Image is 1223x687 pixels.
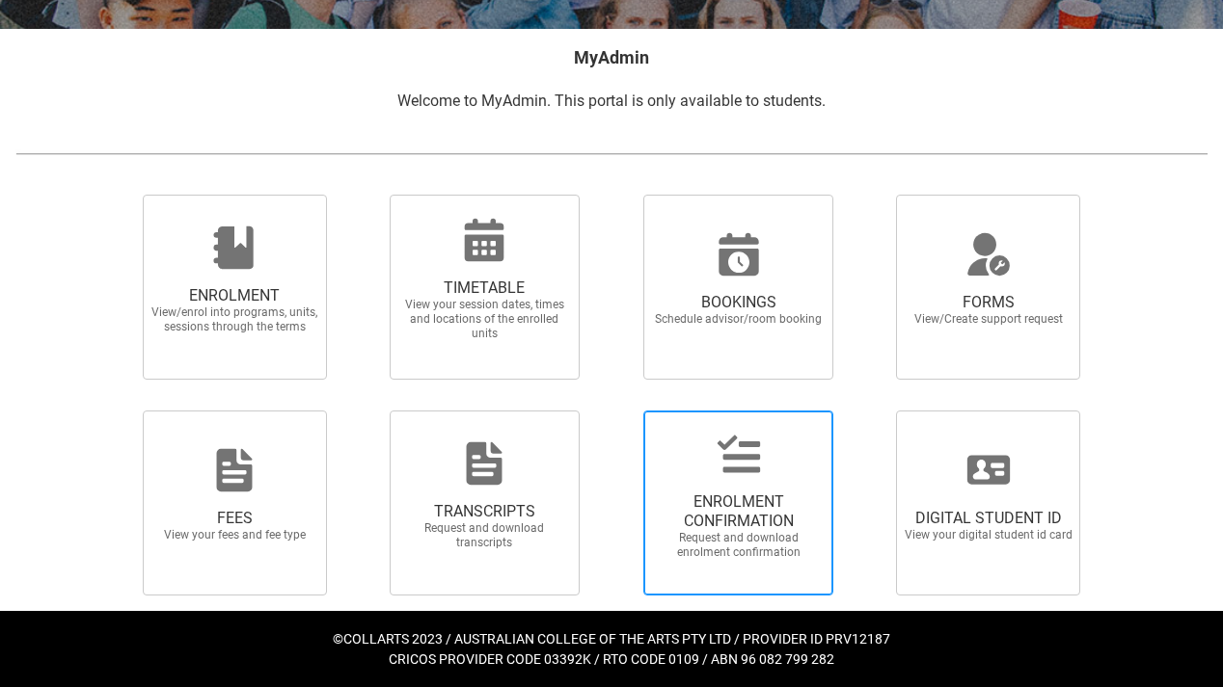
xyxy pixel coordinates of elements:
[654,293,824,312] span: BOOKINGS
[397,92,826,110] span: Welcome to MyAdmin. This portal is only available to students.
[904,312,1074,327] span: View/Create support request
[149,305,319,334] span: View/enrol into programs, units, sessions through the terms
[15,44,1208,70] h2: MyAdmin
[654,492,824,531] span: ENROLMENT CONFIRMATION
[904,509,1074,528] span: DIGITAL STUDENT ID
[904,528,1074,542] span: View your digital student id card
[399,298,569,341] span: View your session dates, times and locations of the enrolled units
[399,521,569,550] span: Request and download transcripts
[149,286,319,305] span: ENROLMENT
[654,531,824,560] span: Request and download enrolment confirmation
[399,502,569,521] span: TRANSCRIPTS
[149,528,319,542] span: View your fees and fee type
[654,312,824,327] span: Schedule advisor/room booking
[149,509,319,528] span: FEES
[399,278,569,298] span: TIMETABLE
[904,293,1074,312] span: FORMS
